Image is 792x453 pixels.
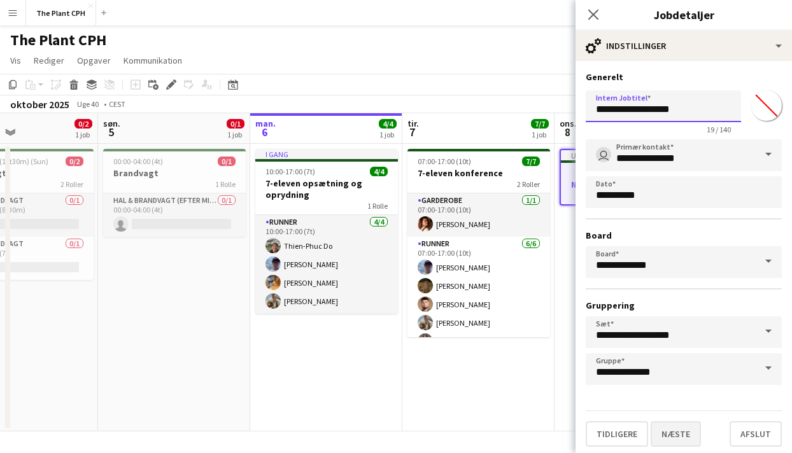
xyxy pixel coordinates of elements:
span: 0/2 [66,157,83,166]
span: 2 Roller [517,179,540,189]
h3: 7-eleven opsætning og oprydning [255,178,398,200]
div: I gang [255,149,398,159]
span: 4/4 [379,119,397,129]
span: 5 [101,125,120,139]
span: 7/7 [531,119,549,129]
span: Opgaver [77,55,111,66]
app-job-card: UdkastNyt job [560,149,702,206]
span: 19 / 140 [697,125,741,134]
span: ons. [560,118,577,129]
span: 1 Rolle [367,201,388,211]
span: 0/1 [218,157,236,166]
button: Afslut [730,421,782,447]
span: man. [255,118,276,129]
span: 8 [558,125,577,139]
span: 10:00-17:00 (7t) [265,167,315,176]
a: Opgaver [72,52,116,69]
span: Uge 40 [72,99,104,109]
span: 2 Roller [60,179,83,189]
h3: Generelt [586,71,782,83]
h3: Board [586,230,782,241]
span: søn. [103,118,120,129]
span: 1 Rolle [215,179,236,189]
div: 1 job [227,130,244,139]
span: 4/4 [370,167,388,176]
h3: Jobdetaljer [576,6,792,23]
a: Kommunikation [118,52,187,69]
button: Næste [651,421,701,447]
span: 6 [253,125,276,139]
span: 00:00-04:00 (4t) [113,157,163,166]
app-card-role: Runner6/607:00-17:00 (10t)[PERSON_NAME][PERSON_NAME][PERSON_NAME][PERSON_NAME][PERSON_NAME] [407,237,550,372]
span: 7/7 [522,157,540,166]
button: The Plant CPH [26,1,96,25]
h3: Gruppering [586,300,782,311]
span: tir. [407,118,419,129]
button: Tidligere [586,421,648,447]
a: Vis [5,52,26,69]
span: Kommunikation [124,55,182,66]
div: 1 job [532,130,548,139]
span: Vis [10,55,21,66]
app-job-card: 00:00-04:00 (4t)0/1Brandvagt1 RolleHal & brandvagt (efter midnat)0/100:00-04:00 (4t) [103,149,246,237]
app-card-role: Garderobe1/107:00-17:00 (10t)[PERSON_NAME] [407,193,550,237]
span: 07:00-17:00 (10t) [418,157,471,166]
span: 0/1 [227,119,244,129]
div: CEST [109,99,125,109]
a: Rediger [29,52,69,69]
div: Indstillinger [576,31,792,61]
app-card-role: Runner4/410:00-17:00 (7t)Thien-Phuc Do[PERSON_NAME][PERSON_NAME][PERSON_NAME] [255,215,398,314]
h3: Nyt job [561,179,701,190]
app-card-role: Hal & brandvagt (efter midnat)0/100:00-04:00 (4t) [103,193,246,237]
h3: 7-eleven konference [407,167,550,179]
h1: The Plant CPH [10,31,106,50]
h3: Brandvagt [103,167,246,179]
div: oktober 2025 [10,98,69,111]
app-job-card: I gang10:00-17:00 (7t)4/47-eleven opsætning og oprydning1 RolleRunner4/410:00-17:00 (7t)Thien-Phu... [255,149,398,314]
span: Rediger [34,55,64,66]
app-job-card: 07:00-17:00 (10t)7/77-eleven konference2 RollerGarderobe1/107:00-17:00 (10t)[PERSON_NAME]Runner6/... [407,149,550,337]
span: 7 [406,125,419,139]
span: 0/2 [74,119,92,129]
div: 1 job [75,130,92,139]
div: Udkast [561,150,701,160]
div: 1 job [379,130,396,139]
